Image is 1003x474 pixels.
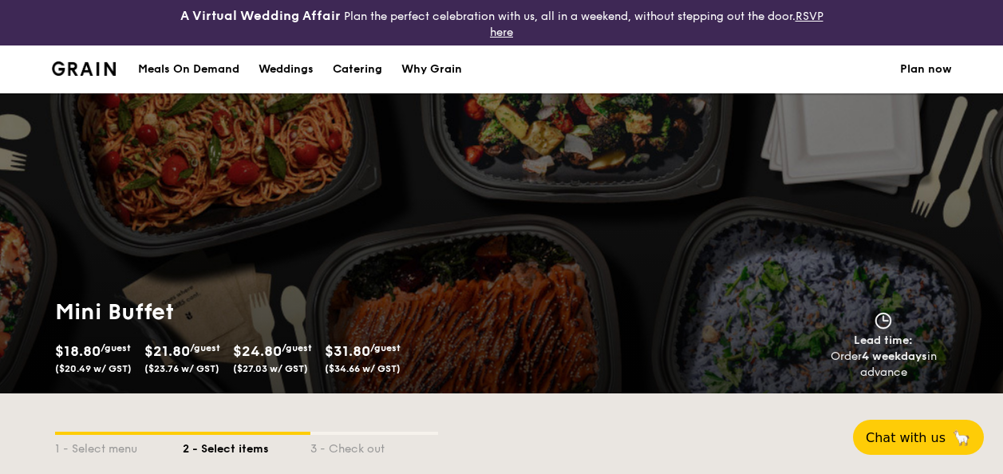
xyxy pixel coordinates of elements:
[180,6,341,26] h4: A Virtual Wedding Affair
[144,342,190,360] span: $21.80
[871,312,895,330] img: icon-clock.2db775ea.svg
[55,363,132,374] span: ($20.49 w/ GST)
[370,342,401,354] span: /guest
[812,349,955,381] div: Order in advance
[55,435,183,457] div: 1 - Select menu
[183,435,310,457] div: 2 - Select items
[392,45,472,93] a: Why Grain
[259,45,314,93] div: Weddings
[138,45,239,93] div: Meals On Demand
[854,334,913,347] span: Lead time:
[323,45,392,93] a: Catering
[310,435,438,457] div: 3 - Check out
[952,429,971,447] span: 🦙
[862,350,927,363] strong: 4 weekdays
[144,363,219,374] span: ($23.76 w/ GST)
[233,342,282,360] span: $24.80
[55,342,101,360] span: $18.80
[325,363,401,374] span: ($34.66 w/ GST)
[866,430,946,445] span: Chat with us
[401,45,462,93] div: Why Grain
[52,61,116,76] img: Grain
[325,342,370,360] span: $31.80
[190,342,220,354] span: /guest
[282,342,312,354] span: /guest
[55,298,496,326] h1: Mini Buffet
[128,45,249,93] a: Meals On Demand
[233,363,308,374] span: ($27.03 w/ GST)
[168,6,836,39] div: Plan the perfect celebration with us, all in a weekend, without stepping out the door.
[101,342,131,354] span: /guest
[52,61,116,76] a: Logotype
[853,420,984,455] button: Chat with us🦙
[333,45,382,93] div: Catering
[900,45,952,93] a: Plan now
[249,45,323,93] a: Weddings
